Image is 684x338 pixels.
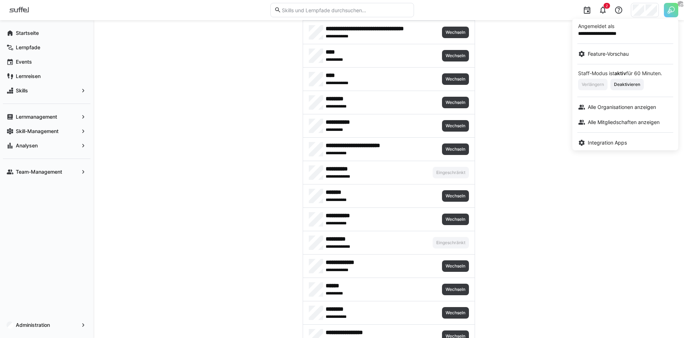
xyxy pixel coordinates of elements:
[581,82,605,87] span: Verlängern
[588,119,660,126] span: Alle Mitgliedschaften anzeigen
[588,139,627,146] span: Integration Apps
[578,23,673,30] p: Angemeldet als
[588,104,656,111] span: Alle Organisationen anzeigen
[610,79,644,90] button: Deaktivieren
[613,82,641,87] span: Deaktivieren
[578,79,608,90] button: Verlängern
[578,71,673,76] div: Staff-Modus ist für 60 Minuten.
[614,70,626,76] strong: aktiv
[588,50,629,58] span: Feature-Vorschau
